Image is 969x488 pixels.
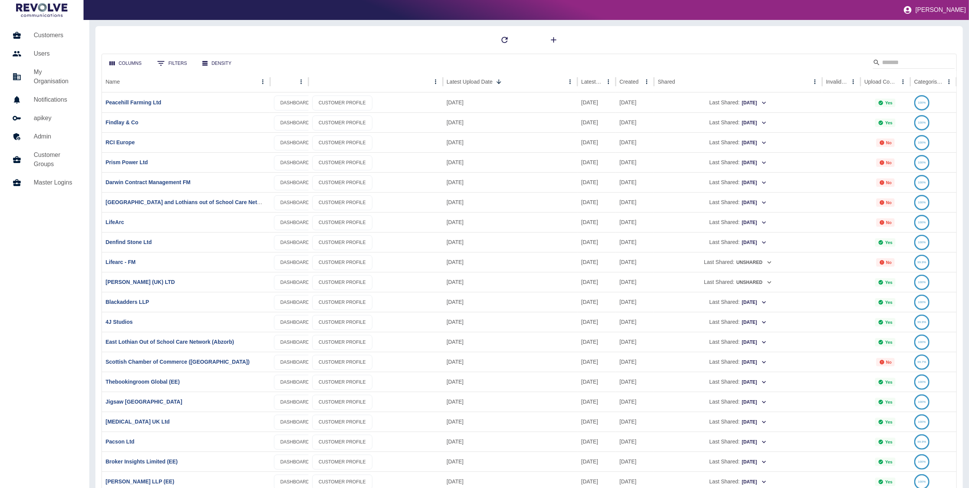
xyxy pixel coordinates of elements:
a: [MEDICAL_DATA] UK Ltd [106,419,170,425]
div: 05 Oct 2025 [577,172,616,192]
div: 03 Oct 2025 [577,192,616,212]
div: 09 Oct 2025 [443,312,577,332]
text: 100% [918,380,926,384]
a: Admin [6,127,83,146]
div: Last Shared: [658,372,818,392]
div: 04 Jul 2023 [616,192,654,212]
text: 99.7% [918,360,926,364]
div: 06 Oct 2025 [577,252,616,272]
div: 04 Jul 2023 [616,452,654,472]
div: Last Shared: [658,153,818,172]
a: DASHBOARD [274,215,316,230]
button: [DATE] [741,436,767,448]
a: DASHBOARD [274,255,316,270]
div: Last Shared: [658,93,818,112]
div: Last Shared: [658,292,818,312]
a: CUSTOMER PROFILE [312,435,372,450]
div: Last Shared: [658,412,818,432]
div: 04 Jul 2023 [616,212,654,232]
div: 09 Oct 2025 [443,272,577,292]
div: 08 Oct 2025 [443,372,577,392]
div: 10 Oct 2025 [443,252,577,272]
button: [PERSON_NAME] [900,2,969,18]
h5: Users [34,49,77,58]
a: Lifearc - FM [106,259,136,265]
div: 12 Feb 2024 [616,372,654,392]
a: CUSTOMER PROFILE [312,455,372,470]
a: DASHBOARD [274,435,316,450]
div: Not all required reports for this customer were uploaded for the latest usage month. [876,198,895,207]
a: Denfind Stone Ltd [106,239,152,245]
a: DASHBOARD [274,115,316,130]
a: Scottish Chamber of Commerce ([GEOGRAPHIC_DATA]) [106,359,250,365]
a: CUSTOMER PROFILE [312,96,372,110]
text: 100% [918,101,926,104]
button: [DATE] [741,217,767,229]
div: 04 Oct 2025 [577,132,616,152]
a: CUSTOMER PROFILE [312,195,372,210]
a: Peacehill Farming Ltd [106,99,161,106]
a: [PERSON_NAME] (UK) LTD [106,279,175,285]
text: 100% [918,141,926,144]
text: 100% [918,221,926,224]
div: 04 Jul 2023 [616,92,654,112]
text: 99.9% [918,440,926,443]
a: DASHBOARD [274,355,316,370]
a: LifeArc [106,219,124,225]
div: Not all required reports for this customer were uploaded for the latest usage month. [876,258,895,267]
h5: My Organisation [34,68,77,86]
div: 04 Jul 2023 [616,432,654,452]
text: 100% [918,340,926,344]
a: DASHBOARD [274,455,316,470]
div: 10 Apr 2024 [616,352,654,372]
p: Yes [885,280,892,285]
div: 27 Sep 2025 [577,392,616,412]
a: CUSTOMER PROFILE [312,315,372,330]
div: 04 Jul 2023 [616,172,654,192]
a: CUSTOMER PROFILE [312,255,372,270]
div: 09 Oct 2025 [443,352,577,372]
a: Thebookingroom Global (EE) [106,379,180,385]
a: Prism Power Ltd [106,159,148,165]
a: CUSTOMER PROFILE [312,355,372,370]
a: Broker Insights Limited (EE) [106,458,178,465]
div: 09 Oct 2025 [443,292,577,312]
div: 10 Oct 2025 [443,112,577,132]
a: DASHBOARD [274,375,316,390]
button: [DATE] [741,356,767,368]
button: [DATE] [741,237,767,249]
a: CUSTOMER PROFILE [312,235,372,250]
div: Last Shared: [658,113,818,132]
button: column menu [296,76,307,87]
a: CUSTOMER PROFILE [312,155,372,170]
div: 04 Oct 2025 [577,152,616,172]
div: Last Shared: [658,272,818,292]
div: 10 Oct 2025 [443,192,577,212]
button: [DATE] [741,376,767,388]
a: DASHBOARD [274,235,316,250]
h5: Admin [34,132,77,141]
button: [DATE] [741,396,767,408]
p: Yes [885,460,892,464]
div: Shared [658,79,675,85]
a: DASHBOARD [274,415,316,430]
text: 100% [918,400,926,404]
a: DASHBOARD [274,335,316,350]
button: [DATE] [741,137,767,149]
button: Unshared [736,257,772,269]
div: 09 Oct 2025 [443,332,577,352]
div: 23 Sep 2025 [577,372,616,392]
div: Categorised [914,79,943,85]
button: Categorised column menu [944,76,954,87]
button: [DATE] [741,97,767,109]
a: My Organisation [6,63,83,91]
button: [DATE] [741,416,767,428]
a: DASHBOARD [274,195,316,210]
button: Unshared [736,277,772,289]
text: 100% [918,121,926,124]
button: column menu [430,76,441,87]
p: Yes [885,320,892,325]
button: [DATE] [741,336,767,348]
h5: Notifications [34,95,77,104]
div: Upload Complete [864,79,897,85]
